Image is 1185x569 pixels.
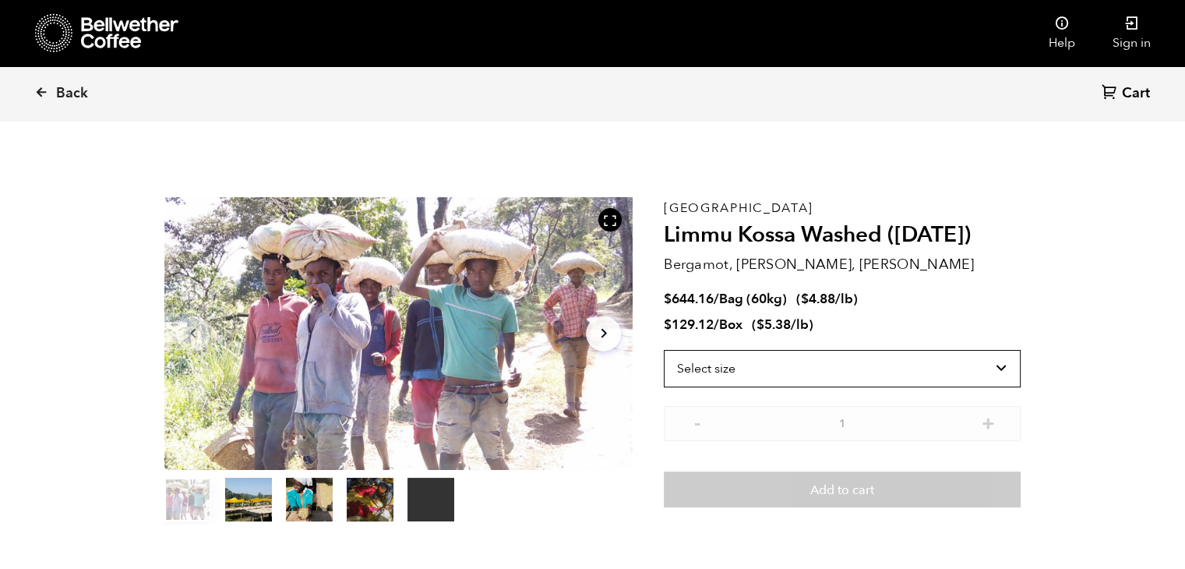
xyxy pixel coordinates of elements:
span: $ [664,290,672,308]
h2: Limmu Kossa Washed ([DATE]) [664,222,1021,249]
video: Your browser does not support the video tag. [407,478,454,521]
span: Back [56,84,88,103]
span: Cart [1122,84,1150,103]
bdi: 4.88 [801,290,835,308]
bdi: 644.16 [664,290,714,308]
span: ( ) [752,316,813,334]
span: Box [719,316,742,334]
span: $ [756,316,764,334]
button: + [978,414,997,429]
a: Cart [1102,83,1154,104]
button: Add to cart [664,472,1021,507]
bdi: 5.38 [756,316,791,334]
span: /lb [791,316,809,334]
span: ( ) [796,290,858,308]
bdi: 129.12 [664,316,714,334]
button: - [687,414,707,429]
span: $ [801,290,809,308]
span: Bag (60kg) [719,290,787,308]
span: $ [664,316,672,334]
p: Bergamot, [PERSON_NAME], [PERSON_NAME] [664,254,1021,275]
span: / [714,290,719,308]
span: /lb [835,290,853,308]
span: / [714,316,719,334]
